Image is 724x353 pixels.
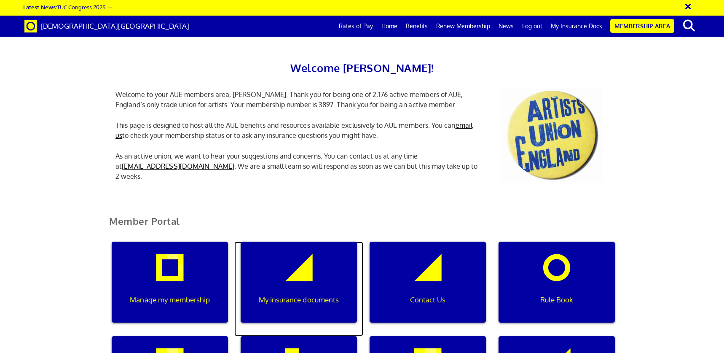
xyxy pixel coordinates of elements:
a: News [494,16,518,37]
strong: Latest News: [23,3,57,11]
p: Contact Us [375,294,480,305]
a: Rates of Pay [335,16,377,37]
a: Brand [DEMOGRAPHIC_DATA][GEOGRAPHIC_DATA] [18,16,196,37]
p: This page is designed to host all the AUE benefits and resources available exclusively to AUE mem... [109,120,488,140]
a: [EMAIL_ADDRESS][DOMAIN_NAME] [122,162,234,170]
a: My Insurance Docs [547,16,606,37]
p: As an active union, we want to hear your suggestions and concerns. You can contact us at any time... [109,151,488,181]
p: Welcome to your AUE members area, [PERSON_NAME]. Thank you for being one of 2,176 active members ... [109,89,488,110]
a: Home [377,16,402,37]
h2: Welcome [PERSON_NAME]! [109,59,615,77]
p: Manage my membership [118,294,222,305]
a: Rule Book [492,242,621,336]
a: Membership Area [610,19,674,33]
span: [DEMOGRAPHIC_DATA][GEOGRAPHIC_DATA] [40,22,189,30]
p: My insurance documents [247,294,351,305]
a: Log out [518,16,547,37]
a: Benefits [402,16,432,37]
a: Latest News:TUC Congress 2025 → [23,3,113,11]
a: Manage my membership [105,242,234,336]
h2: Member Portal [103,216,621,237]
a: Contact Us [363,242,492,336]
button: search [676,17,702,35]
p: Rule Book [504,294,609,305]
a: My insurance documents [234,242,363,336]
a: Renew Membership [432,16,494,37]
